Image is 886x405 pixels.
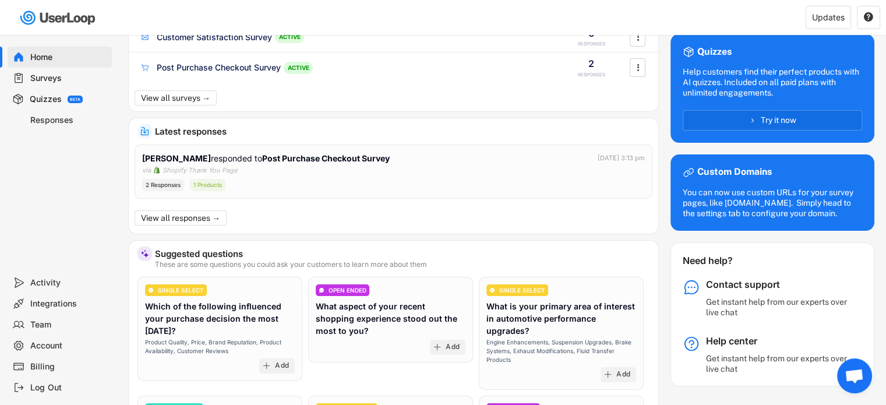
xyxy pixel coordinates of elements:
[697,166,772,178] div: Custom Domains
[30,319,107,330] div: Team
[17,6,100,30] img: userloop-logo-01.svg
[142,152,392,164] div: responded to
[163,165,237,175] div: Shopify Thank You Page
[157,31,272,43] div: Customer Satisfaction Survey
[275,361,289,371] div: Add
[155,249,650,258] div: Suggested questions
[30,94,62,105] div: Quizzes
[70,97,80,101] div: BETA
[578,41,605,47] div: RESPONSES
[761,116,796,124] span: Try it now
[155,261,650,268] div: These are some questions you could ask your customers to learn more about them
[683,66,862,98] div: Help customers find their perfect products with AI quizzes. Included on all paid plans with unlim...
[637,31,639,43] text: 
[30,298,107,309] div: Integrations
[864,12,873,22] text: 
[135,210,227,226] button: View all responses →
[632,59,644,76] button: 
[30,361,107,372] div: Billing
[598,153,645,163] div: [DATE] 3:13 pm
[30,382,107,393] div: Log Out
[683,187,862,219] div: You can now use custom URLs for your survey pages, like [DOMAIN_NAME]. Simply head to the setting...
[486,300,636,337] div: What is your primary area of interest in automotive performance upgrades?
[863,12,874,23] button: 
[145,338,295,355] div: Product Quality, Price, Brand Reputation, Product Availability, Customer Reviews
[145,300,295,337] div: Which of the following influenced your purchase decision the most [DATE]?
[30,340,107,351] div: Account
[30,52,107,63] div: Home
[446,343,460,352] div: Add
[316,300,465,337] div: What aspect of your recent shopping experience stood out the most to you?
[30,115,107,126] div: Responses
[329,287,366,293] div: OPEN ENDED
[157,62,281,73] div: Post Purchase Checkout Survey
[588,57,594,70] div: 2
[190,179,225,191] div: 1 Products
[148,287,154,293] img: CircleTickMinorWhite.svg
[706,335,852,347] div: Help center
[486,338,636,364] div: Engine Enhancements, Suspension Upgrades, Brake Systems, Exhaust Modifications, Fluid Transfer Pr...
[140,127,149,136] img: IncomingMajor.svg
[262,153,390,163] strong: Post Purchase Checkout Survey
[632,29,644,46] button: 
[30,73,107,84] div: Surveys
[706,353,852,374] div: Get instant help from our experts over live chat
[155,127,650,136] div: Latest responses
[499,287,545,293] div: SINGLE SELECT
[616,370,630,379] div: Add
[153,167,160,174] img: 1156660_ecommerce_logo_shopify_icon%20%281%29.png
[284,62,313,74] div: ACTIVE
[706,279,852,291] div: Contact support
[683,255,764,267] div: Need help?
[142,153,211,163] strong: [PERSON_NAME]
[837,358,872,393] div: Open chat
[140,249,149,258] img: MagicMajor%20%28Purple%29.svg
[489,287,495,293] img: CircleTickMinorWhite.svg
[637,61,639,73] text: 
[135,90,217,105] button: View all surveys →
[812,13,845,22] div: Updates
[683,110,862,131] button: Try it now
[319,287,324,293] img: ConversationMinor.svg
[30,277,107,288] div: Activity
[706,297,852,318] div: Get instant help from our experts over live chat
[578,72,605,78] div: RESPONSES
[142,165,151,175] div: via
[142,179,184,191] div: 2 Responses
[158,287,204,293] div: SINGLE SELECT
[697,46,732,58] div: Quizzes
[275,31,304,43] div: ACTIVE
